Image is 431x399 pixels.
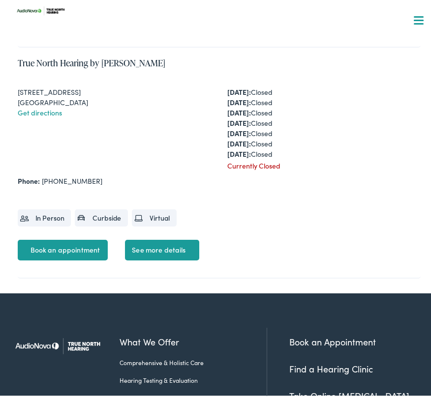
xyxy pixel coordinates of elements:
a: Book an appointment [18,236,108,257]
strong: [DATE]: [227,125,251,135]
div: Closed Closed Closed Closed Closed Closed Closed [227,84,421,156]
div: Currently Closed [227,157,421,168]
a: Get directions [18,104,62,114]
a: Comprehensive & Holistic Care [120,355,252,364]
li: Virtual [132,206,177,223]
div: [GEOGRAPHIC_DATA] [18,94,211,104]
img: True North Hearing [9,324,112,361]
li: Curbside [75,206,128,223]
div: [STREET_ADDRESS] [18,84,211,94]
a: See more details [125,236,199,257]
strong: [DATE]: [227,84,251,93]
strong: [DATE]: [227,94,251,104]
strong: [DATE]: [227,104,251,114]
a: Take Online [MEDICAL_DATA] [289,386,409,399]
a: Book an Appointment [289,332,376,344]
a: Hearing Aids & Treatment [120,390,252,399]
a: Hearing Testing & Evaluation [120,372,252,381]
strong: [DATE]: [227,145,251,155]
strong: Phone: [18,172,40,182]
a: What We Offer [16,39,430,60]
a: [PHONE_NUMBER] [42,172,102,182]
strong: [DATE]: [227,135,251,145]
a: What We Offer [120,332,252,345]
a: True North Hearing by [PERSON_NAME] [18,53,165,65]
a: Find a Hearing Clinic [289,359,373,371]
li: In Person [18,206,71,223]
strong: [DATE]: [227,114,251,124]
